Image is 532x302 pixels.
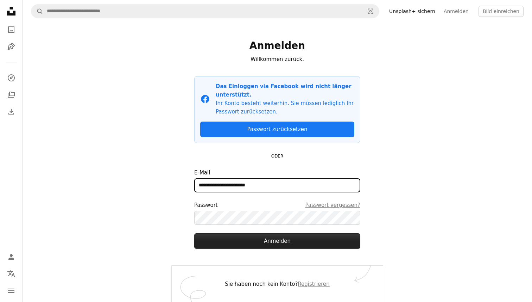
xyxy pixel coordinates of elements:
button: Sprache [4,267,18,281]
h1: Anmelden [194,39,360,52]
button: Visuelle Suche [362,5,379,18]
a: Kollektionen [4,88,18,102]
button: Menü [4,284,18,298]
a: Anmelden / Registrieren [4,250,18,264]
p: Willkommen zurück. [194,55,360,63]
a: Bisherige Downloads [4,105,18,119]
label: E-Mail [194,168,360,192]
button: Bild einreichen [479,6,524,17]
a: Unsplash+ sichern [385,6,439,17]
input: E-Mail [194,178,360,192]
a: Fotos [4,23,18,37]
form: Finden Sie Bildmaterial auf der ganzen Webseite [31,4,379,18]
a: Registrieren [298,281,330,287]
a: Anmelden [439,6,473,17]
div: Passwort [194,201,360,209]
p: Das Einloggen via Facebook wird nicht länger unterstützt. [216,82,354,99]
a: Startseite — Unsplash [4,4,18,20]
button: Anmelden [194,233,360,249]
p: Ihr Konto besteht weiterhin. Sie müssen lediglich Ihr Passwort zurücksetzen. [216,99,354,116]
small: ODER [271,154,284,159]
a: Passwort vergessen? [305,201,360,209]
input: PasswortPasswort vergessen? [194,211,360,225]
button: Unsplash suchen [31,5,43,18]
a: Grafiken [4,39,18,54]
a: Entdecken [4,71,18,85]
a: Passwort zurücksetzen [200,122,354,137]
